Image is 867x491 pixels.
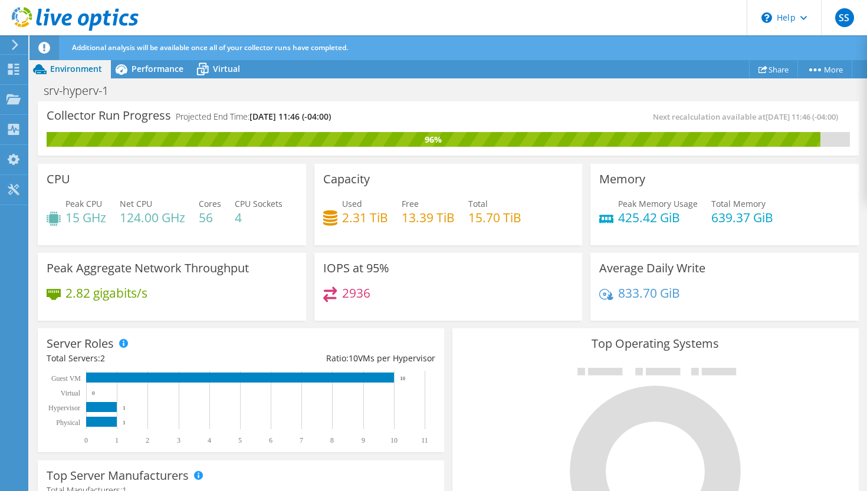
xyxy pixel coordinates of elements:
[48,404,80,412] text: Hypervisor
[342,198,362,209] span: Used
[65,286,147,299] h4: 2.82 gigabits/s
[199,198,221,209] span: Cores
[330,436,334,444] text: 8
[249,111,331,122] span: [DATE] 11:46 (-04:00)
[47,133,820,146] div: 96%
[47,352,241,365] div: Total Servers:
[241,352,435,365] div: Ratio: VMs per Hypervisor
[176,110,331,123] h4: Projected End Time:
[749,60,798,78] a: Share
[65,198,102,209] span: Peak CPU
[92,390,95,396] text: 0
[146,436,149,444] text: 2
[47,469,189,482] h3: Top Server Manufacturers
[177,436,180,444] text: 3
[47,262,249,275] h3: Peak Aggregate Network Throughput
[65,211,106,224] h4: 15 GHz
[599,173,645,186] h3: Memory
[653,111,844,122] span: Next recalculation available at
[56,418,80,427] text: Physical
[38,84,127,97] h1: srv-hyperv-1
[269,436,272,444] text: 6
[402,211,455,224] h4: 13.39 TiB
[618,211,698,224] h4: 425.42 GiB
[123,420,126,426] text: 1
[235,198,283,209] span: CPU Sockets
[115,436,119,444] text: 1
[323,173,370,186] h3: Capacity
[362,436,365,444] text: 9
[618,286,680,299] h4: 833.70 GiB
[84,436,88,444] text: 0
[766,111,838,122] span: [DATE] 11:46 (-04:00)
[468,211,521,224] h4: 15.70 TiB
[72,42,348,52] span: Additional analysis will be available once all of your collector runs have completed.
[797,60,852,78] a: More
[349,352,358,364] span: 10
[51,374,81,383] text: Guest VM
[300,436,303,444] text: 7
[47,173,70,186] h3: CPU
[235,211,283,224] h4: 4
[199,211,221,224] h4: 56
[342,211,388,224] h4: 2.31 TiB
[835,8,854,27] span: SS
[618,198,698,209] span: Peak Memory Usage
[213,63,240,74] span: Virtual
[402,198,419,209] span: Free
[323,262,389,275] h3: IOPS at 95%
[468,198,488,209] span: Total
[208,436,211,444] text: 4
[120,211,185,224] h4: 124.00 GHz
[711,211,773,224] h4: 639.37 GiB
[390,436,398,444] text: 10
[123,405,126,411] text: 1
[599,262,705,275] h3: Average Daily Write
[132,63,183,74] span: Performance
[47,337,114,350] h3: Server Roles
[400,375,406,381] text: 10
[342,286,370,299] h4: 2936
[61,389,81,397] text: Virtual
[50,63,102,74] span: Environment
[120,198,152,209] span: Net CPU
[761,12,772,23] svg: \n
[421,436,428,444] text: 11
[711,198,766,209] span: Total Memory
[100,352,105,364] span: 2
[238,436,242,444] text: 5
[461,337,850,350] h3: Top Operating Systems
